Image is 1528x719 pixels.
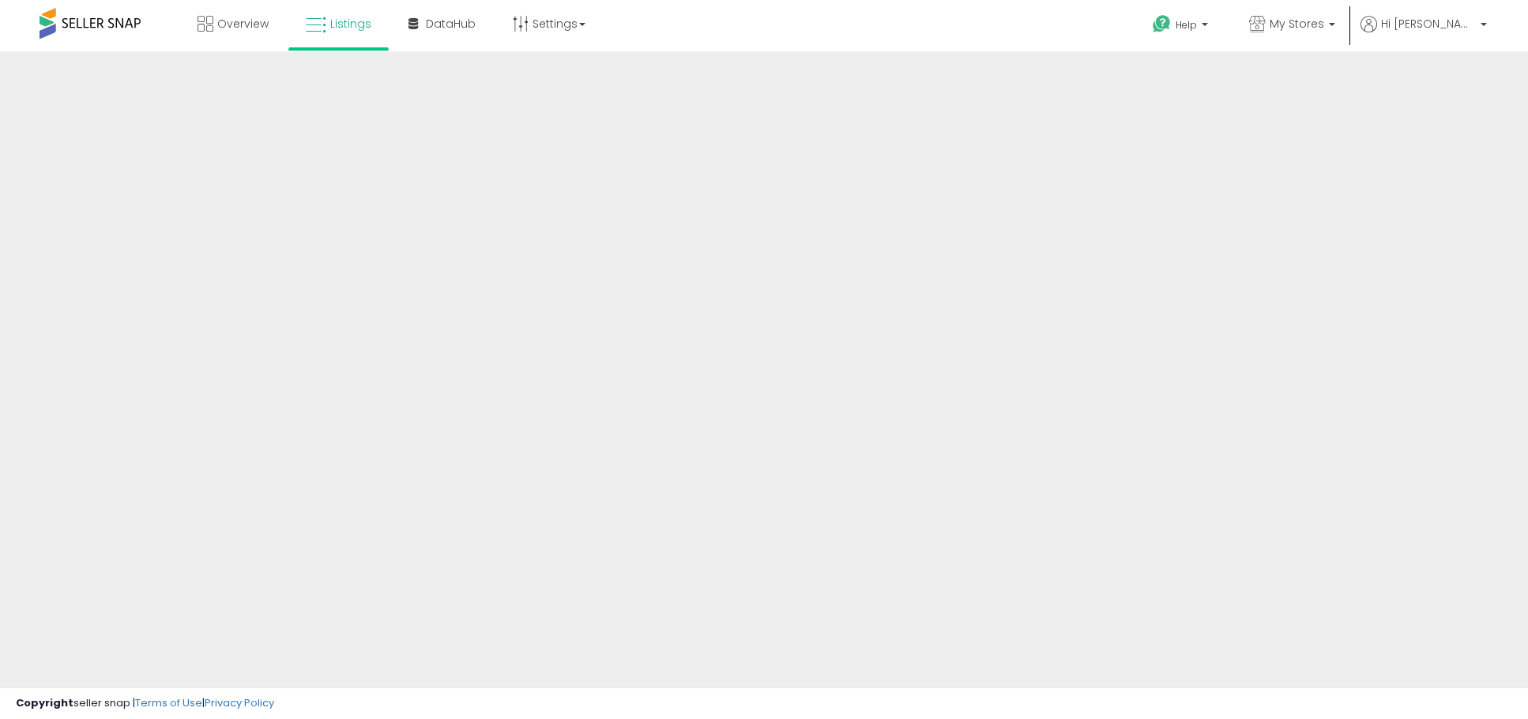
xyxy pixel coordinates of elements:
span: Hi [PERSON_NAME] [1381,16,1476,32]
i: Get Help [1152,14,1172,34]
span: DataHub [426,16,476,32]
span: My Stores [1270,16,1324,32]
a: Privacy Policy [205,695,274,710]
div: seller snap | | [16,696,274,711]
strong: Copyright [16,695,73,710]
a: Help [1140,2,1224,51]
span: Help [1176,18,1197,32]
a: Hi [PERSON_NAME] [1361,16,1487,51]
span: Listings [330,16,371,32]
span: Overview [217,16,269,32]
a: Terms of Use [135,695,202,710]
